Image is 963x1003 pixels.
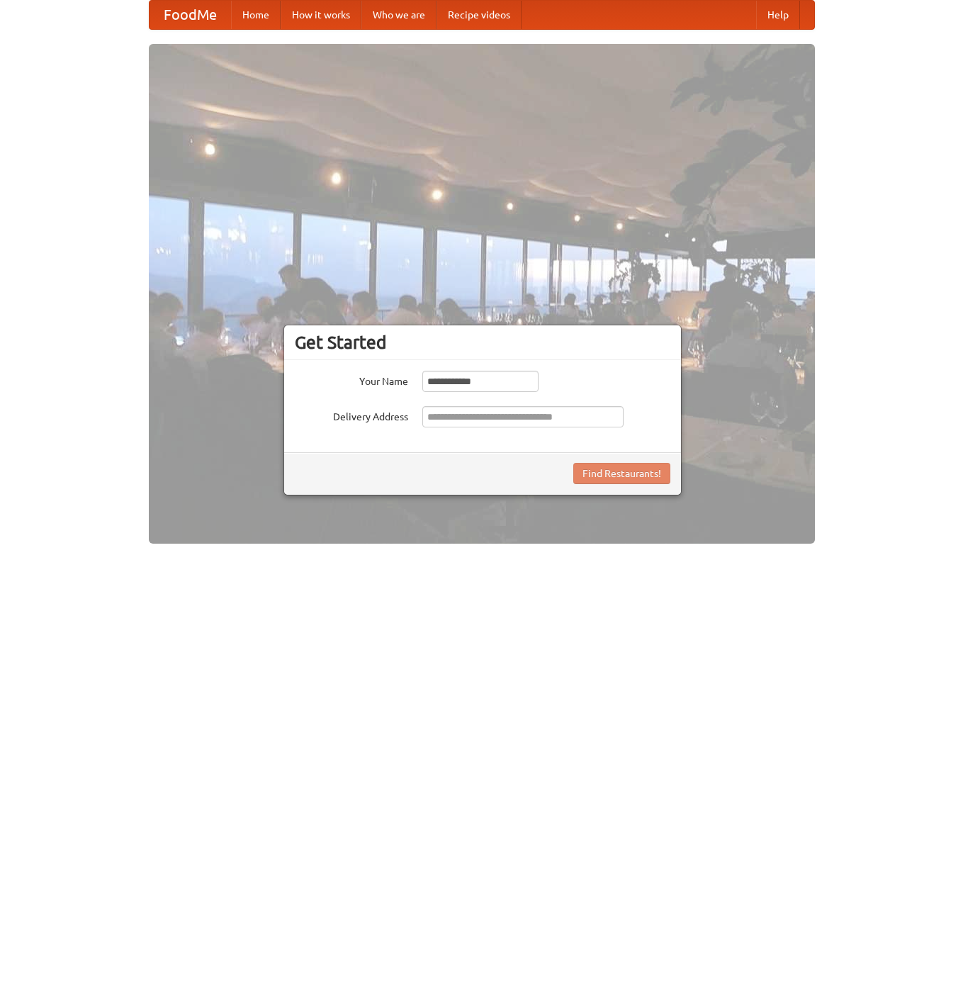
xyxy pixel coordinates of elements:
[295,371,408,388] label: Your Name
[281,1,361,29] a: How it works
[231,1,281,29] a: Home
[361,1,437,29] a: Who we are
[295,406,408,424] label: Delivery Address
[295,332,670,353] h3: Get Started
[437,1,522,29] a: Recipe videos
[756,1,800,29] a: Help
[573,463,670,484] button: Find Restaurants!
[150,1,231,29] a: FoodMe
